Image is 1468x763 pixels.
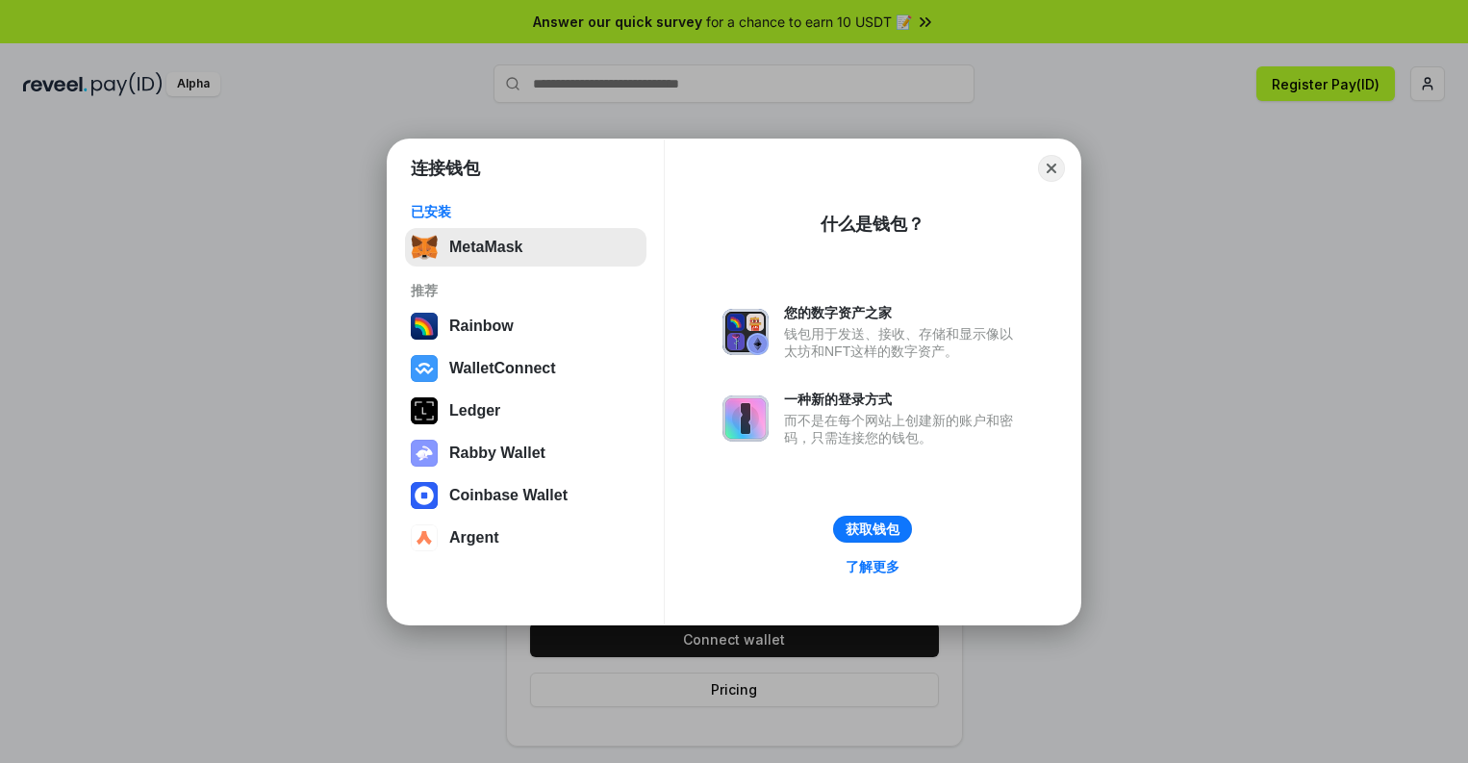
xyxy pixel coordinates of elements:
div: 而不是在每个网站上创建新的账户和密码，只需连接您的钱包。 [784,412,1023,446]
button: Argent [405,519,646,557]
div: 推荐 [411,282,641,299]
div: 已安装 [411,203,641,220]
div: 一种新的登录方式 [784,391,1023,408]
div: Ledger [449,402,500,420]
div: Rainbow [449,318,514,335]
img: svg+xml,%3Csvg%20width%3D%2228%22%20height%3D%2228%22%20viewBox%3D%220%200%2028%2028%22%20fill%3D... [411,482,438,509]
div: MetaMask [449,239,522,256]
div: Rabby Wallet [449,445,545,462]
div: 什么是钱包？ [821,213,924,236]
button: Rainbow [405,307,646,345]
div: 钱包用于发送、接收、存储和显示像以太坊和NFT这样的数字资产。 [784,325,1023,360]
img: svg+xml,%3Csvg%20xmlns%3D%22http%3A%2F%2Fwww.w3.org%2F2000%2Fsvg%22%20fill%3D%22none%22%20viewBox... [411,440,438,467]
img: svg+xml,%3Csvg%20width%3D%22120%22%20height%3D%22120%22%20viewBox%3D%220%200%20120%20120%22%20fil... [411,313,438,340]
h1: 连接钱包 [411,157,480,180]
img: svg+xml,%3Csvg%20xmlns%3D%22http%3A%2F%2Fwww.w3.org%2F2000%2Fsvg%22%20width%3D%2228%22%20height%3... [411,397,438,424]
img: svg+xml,%3Csvg%20width%3D%2228%22%20height%3D%2228%22%20viewBox%3D%220%200%2028%2028%22%20fill%3D... [411,524,438,551]
div: Argent [449,529,499,547]
div: Coinbase Wallet [449,487,568,504]
button: 获取钱包 [833,516,912,543]
button: WalletConnect [405,349,646,388]
div: 您的数字资产之家 [784,304,1023,321]
a: 了解更多 [834,554,911,579]
img: svg+xml,%3Csvg%20width%3D%2228%22%20height%3D%2228%22%20viewBox%3D%220%200%2028%2028%22%20fill%3D... [411,355,438,382]
div: 了解更多 [846,558,899,575]
button: MetaMask [405,228,646,267]
img: svg+xml,%3Csvg%20xmlns%3D%22http%3A%2F%2Fwww.w3.org%2F2000%2Fsvg%22%20fill%3D%22none%22%20viewBox... [722,395,769,442]
button: Rabby Wallet [405,434,646,472]
img: svg+xml,%3Csvg%20fill%3D%22none%22%20height%3D%2233%22%20viewBox%3D%220%200%2035%2033%22%20width%... [411,234,438,261]
button: Close [1038,155,1065,182]
button: Coinbase Wallet [405,476,646,515]
button: Ledger [405,392,646,430]
img: svg+xml,%3Csvg%20xmlns%3D%22http%3A%2F%2Fwww.w3.org%2F2000%2Fsvg%22%20fill%3D%22none%22%20viewBox... [722,309,769,355]
div: 获取钱包 [846,521,899,538]
div: WalletConnect [449,360,556,377]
